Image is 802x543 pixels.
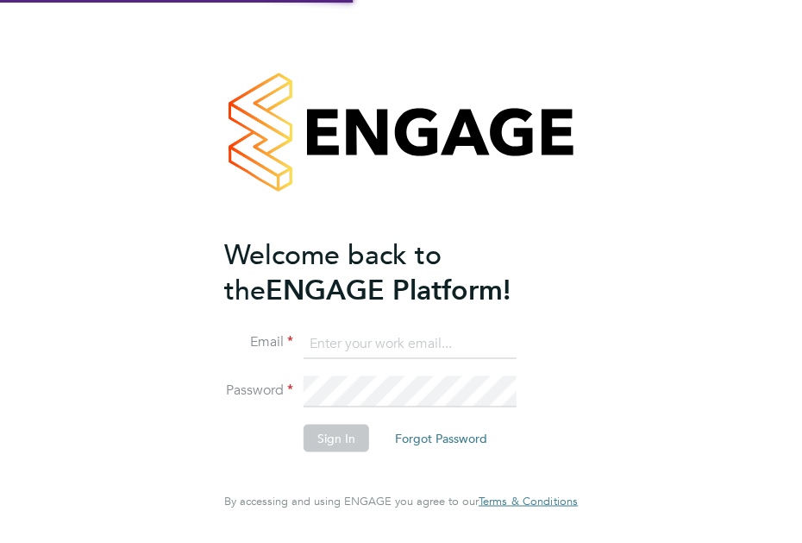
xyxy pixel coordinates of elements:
[304,425,369,452] button: Sign In
[479,494,578,508] span: Terms & Conditions
[224,237,442,306] span: Welcome back to the
[304,328,517,359] input: Enter your work email...
[381,425,501,452] button: Forgot Password
[224,382,293,400] label: Password
[224,494,578,508] span: By accessing and using ENGAGE you agree to our
[479,495,578,508] a: Terms & Conditions
[224,237,561,307] h2: ENGAGE Platform!
[224,333,293,351] label: Email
